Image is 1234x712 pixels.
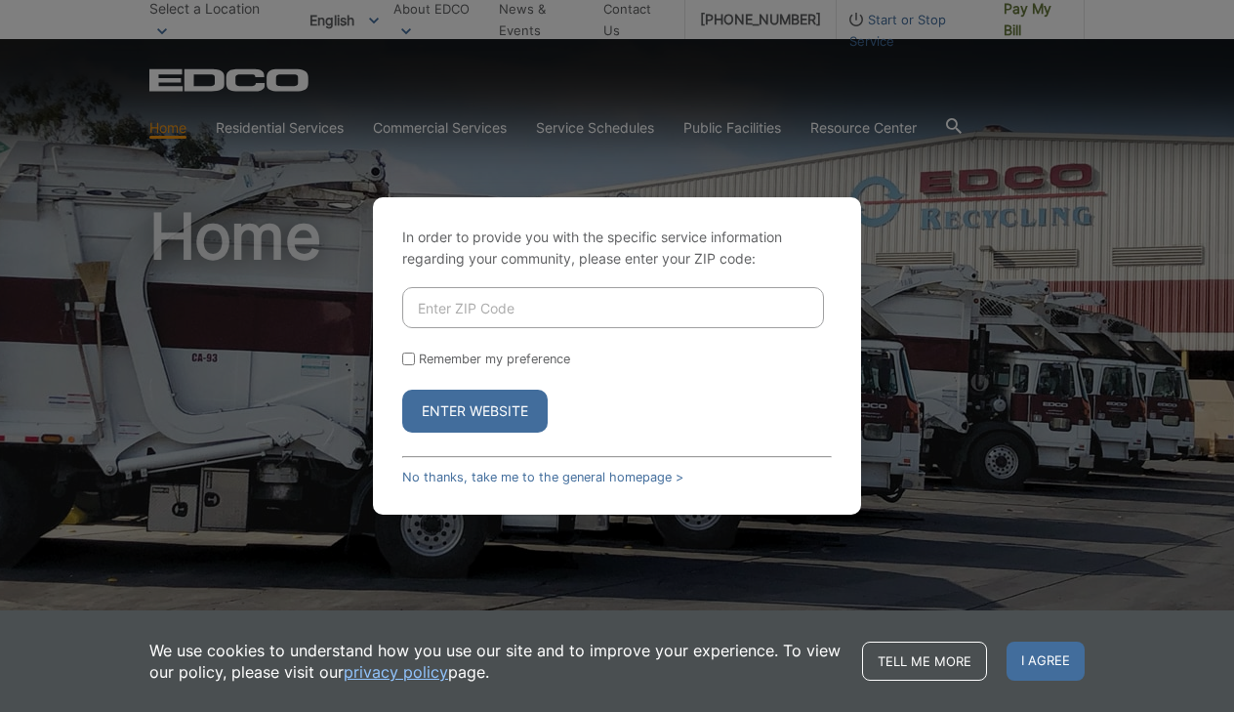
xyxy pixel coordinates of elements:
[402,390,548,433] button: Enter Website
[419,352,570,366] label: Remember my preference
[402,470,683,484] a: No thanks, take me to the general homepage >
[149,640,843,683] p: We use cookies to understand how you use our site and to improve your experience. To view our pol...
[344,661,448,683] a: privacy policy
[402,227,832,270] p: In order to provide you with the specific service information regarding your community, please en...
[402,287,824,328] input: Enter ZIP Code
[1007,642,1085,681] span: I agree
[862,642,987,681] a: Tell me more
